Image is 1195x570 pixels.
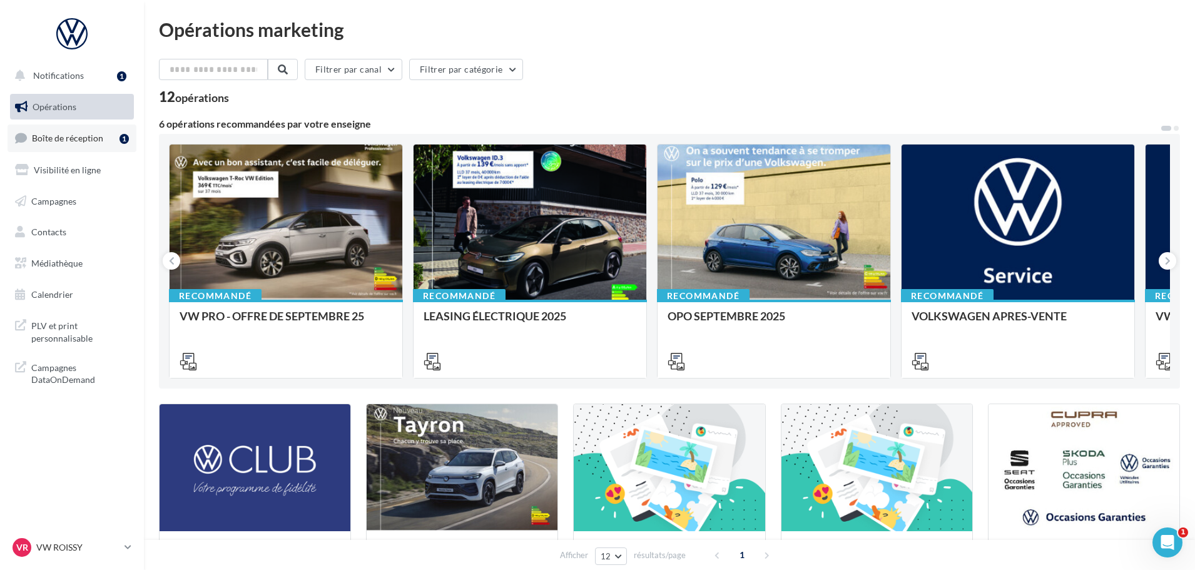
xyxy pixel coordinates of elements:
div: Recommandé [413,289,506,303]
iframe: Intercom live chat [1152,527,1182,557]
div: opérations [175,92,229,103]
div: 6 opérations recommandées par votre enseigne [159,119,1160,129]
span: 12 [601,551,611,561]
span: Opérations [33,101,76,112]
div: LEASING ÉLECTRIQUE 2025 [424,310,636,335]
span: Visibilité en ligne [34,165,101,175]
span: 1 [732,545,752,565]
span: Campagnes DataOnDemand [31,359,129,386]
button: Filtrer par catégorie [409,59,523,80]
div: OPO SEPTEMBRE 2025 [668,310,880,335]
a: PLV et print personnalisable [8,312,136,349]
a: Opérations [8,94,136,120]
a: Visibilité en ligne [8,157,136,183]
span: Notifications [33,70,84,81]
div: VW PRO - OFFRE DE SEPTEMBRE 25 [180,310,392,335]
span: Afficher [560,549,588,561]
button: Filtrer par canal [305,59,402,80]
div: VOLKSWAGEN APRES-VENTE [912,310,1124,335]
span: VR [16,541,28,554]
span: Médiathèque [31,258,83,268]
a: Médiathèque [8,250,136,277]
div: 1 [119,134,129,144]
a: Boîte de réception1 [8,125,136,151]
span: résultats/page [634,549,686,561]
div: Recommandé [169,289,262,303]
div: Recommandé [901,289,994,303]
a: Contacts [8,219,136,245]
button: 12 [595,547,627,565]
div: Opérations marketing [159,20,1180,39]
span: PLV et print personnalisable [31,317,129,344]
a: Campagnes DataOnDemand [8,354,136,391]
div: 1 [117,71,126,81]
button: Notifications 1 [8,63,131,89]
span: Campagnes [31,195,76,206]
span: Boîte de réception [32,133,103,143]
a: Campagnes [8,188,136,215]
div: 12 [159,90,229,104]
a: Calendrier [8,282,136,308]
a: VR VW ROISSY [10,536,134,559]
span: Contacts [31,226,66,237]
p: VW ROISSY [36,541,119,554]
div: Recommandé [657,289,750,303]
span: 1 [1178,527,1188,537]
span: Calendrier [31,289,73,300]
